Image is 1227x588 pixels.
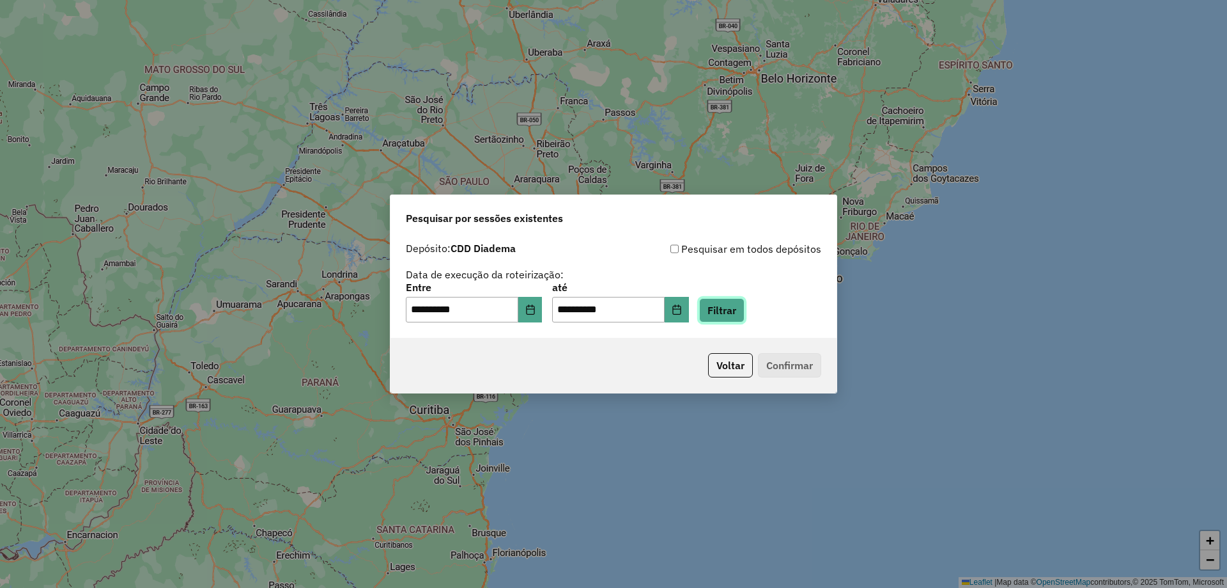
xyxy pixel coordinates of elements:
button: Choose Date [665,297,689,322]
label: até [552,280,688,295]
button: Choose Date [518,297,543,322]
button: Voltar [708,353,753,377]
span: Pesquisar por sessões existentes [406,211,563,226]
label: Data de execução da roteirização: [406,267,564,282]
button: Filtrar [699,298,745,322]
div: Pesquisar em todos depósitos [613,241,821,257]
label: Depósito: [406,241,516,256]
label: Entre [406,280,542,295]
strong: CDD Diadema [451,242,516,255]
